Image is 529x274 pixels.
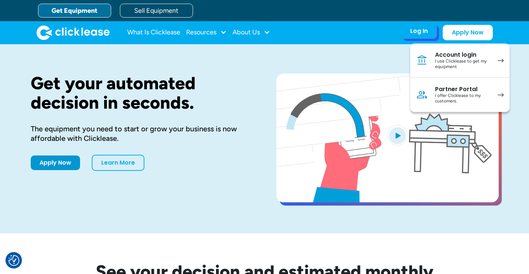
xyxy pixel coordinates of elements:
[37,25,110,40] img: Clicklease logo
[186,25,227,40] div: Resources
[233,25,270,40] div: About Us
[31,155,80,170] a: Apply Now
[120,4,193,18] a: Sell Equipment
[410,27,428,35] div: Log In
[435,93,490,104] div: I offer Clicklease to my customers.
[388,125,407,146] img: Blue play button logo on a light blue circular background
[498,93,504,97] img: arrow
[435,51,490,59] div: Account login
[410,78,510,112] a: Partner PortalI offer Clicklease to my customers.
[8,255,19,266] img: Revisit consent button
[31,74,253,112] h1: Get your automated decision in seconds.
[92,155,144,171] a: Learn More
[276,74,499,202] a: open lightbox
[435,59,490,70] div: I use Clicklease to get my equipment
[8,255,19,266] button: Consent Preferences
[410,44,510,112] nav: Log In
[435,86,490,93] div: Partner Portal
[127,25,180,40] a: What Is Clicklease
[416,55,428,66] img: Bank icon
[443,25,493,40] a: Apply Now
[416,89,428,101] img: Person icon
[498,59,504,63] img: arrow
[38,4,111,18] a: Get Equipment
[31,124,253,143] div: The equipment you need to start or grow your business is now affordable with Clicklease.
[37,25,110,40] a: home
[410,44,510,78] a: Account loginI use Clicklease to get my equipment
